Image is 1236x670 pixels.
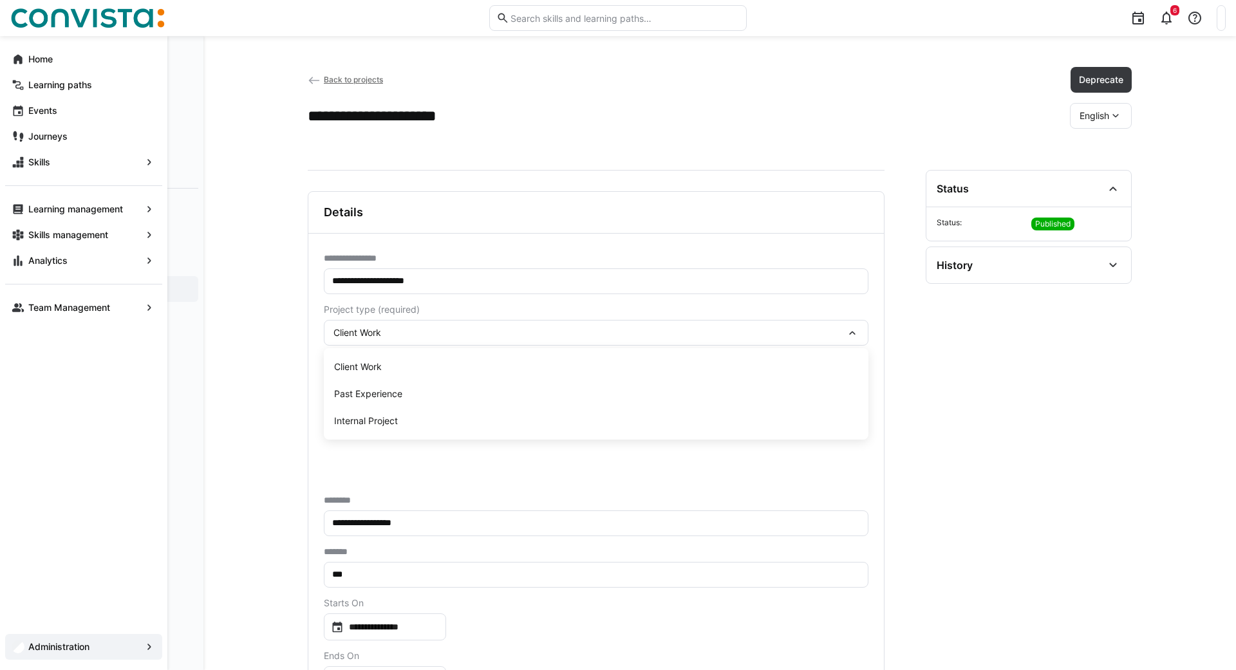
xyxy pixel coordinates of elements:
[1080,109,1109,122] span: English
[324,651,359,661] span: Ends On
[1077,73,1125,86] span: Deprecate
[937,259,973,272] div: History
[1071,67,1132,93] button: Deprecate
[509,12,740,24] input: Search skills and learning paths…
[1035,219,1071,229] span: Published
[937,218,1026,230] span: Status:
[334,360,382,373] span: Client Work
[308,75,383,84] a: Back to projects
[324,75,383,84] span: Back to projects
[324,598,364,608] span: Starts On
[937,182,969,195] div: Status
[333,327,381,338] span: Client Work
[1173,6,1177,14] span: 6
[324,304,420,315] span: Project type (required)
[324,205,363,219] h3: Details
[334,387,402,400] span: Past Experience
[334,414,398,427] span: Internal Project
